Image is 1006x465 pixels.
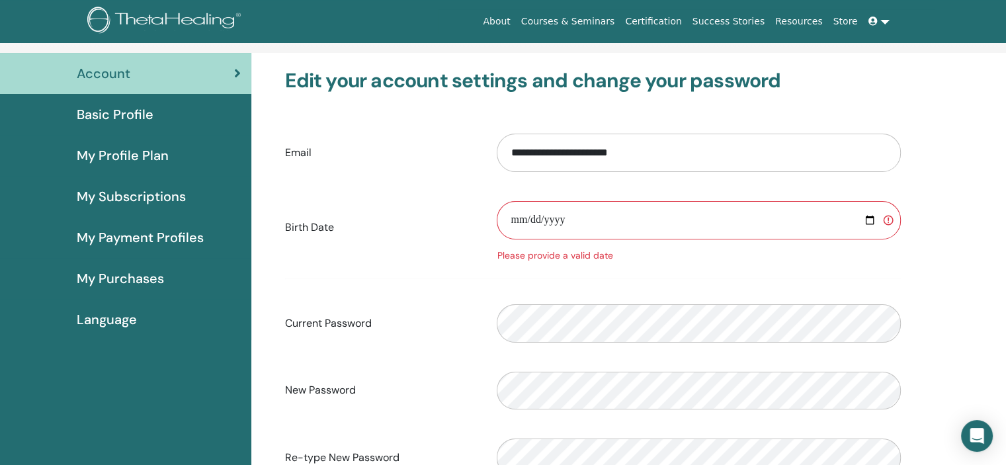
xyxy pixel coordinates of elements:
[285,69,901,93] h3: Edit your account settings and change your password
[275,378,487,403] label: New Password
[497,249,901,263] div: Please provide a valid date
[87,7,245,36] img: logo.png
[77,310,137,329] span: Language
[620,9,687,34] a: Certification
[77,269,164,288] span: My Purchases
[687,9,770,34] a: Success Stories
[275,140,487,165] label: Email
[516,9,620,34] a: Courses & Seminars
[275,311,487,336] label: Current Password
[77,105,153,124] span: Basic Profile
[77,63,130,83] span: Account
[478,9,515,34] a: About
[77,187,186,206] span: My Subscriptions
[961,420,993,452] div: Open Intercom Messenger
[77,146,169,165] span: My Profile Plan
[275,215,487,240] label: Birth Date
[770,9,828,34] a: Resources
[828,9,863,34] a: Store
[77,228,204,247] span: My Payment Profiles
